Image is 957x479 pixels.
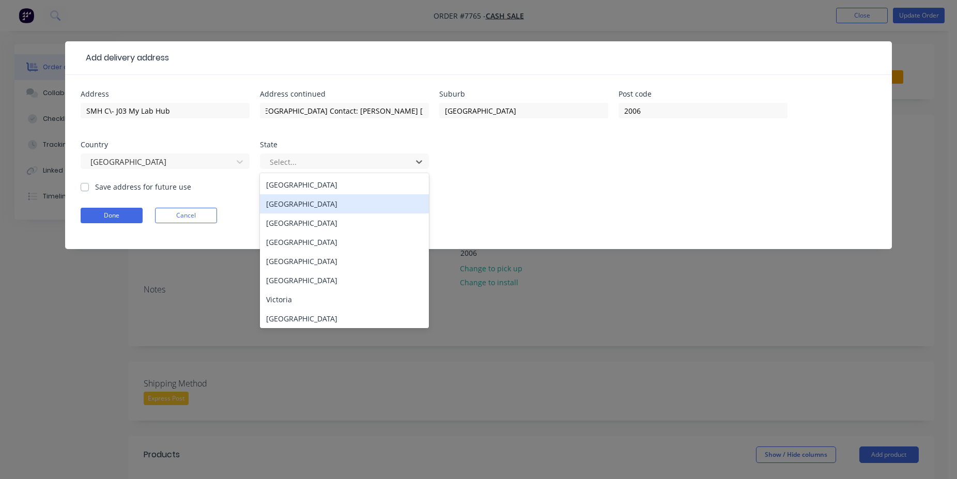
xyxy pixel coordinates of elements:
[260,194,429,213] div: [GEOGRAPHIC_DATA]
[95,181,191,192] label: Save address for future use
[619,90,788,98] div: Post code
[260,175,429,194] div: [GEOGRAPHIC_DATA]
[155,208,217,223] button: Cancel
[260,290,429,309] div: Victoria
[260,213,429,233] div: [GEOGRAPHIC_DATA]
[260,141,429,148] div: State
[260,252,429,271] div: [GEOGRAPHIC_DATA]
[439,90,608,98] div: Suburb
[260,90,429,98] div: Address continued
[260,271,429,290] div: [GEOGRAPHIC_DATA]
[81,52,169,64] div: Add delivery address
[260,233,429,252] div: [GEOGRAPHIC_DATA]
[81,90,250,98] div: Address
[260,309,429,328] div: [GEOGRAPHIC_DATA]
[81,208,143,223] button: Done
[81,141,250,148] div: Country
